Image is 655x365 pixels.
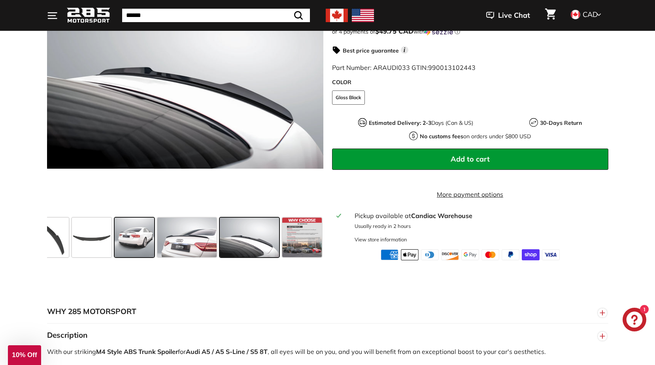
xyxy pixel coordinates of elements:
[67,6,110,25] img: Logo_285_Motorsport_areodynamics_components
[620,308,649,333] inbox-online-store-chat: Shopify online store chat
[332,28,608,36] div: or 4 payments of with
[8,345,41,365] div: 10% Off
[420,132,531,141] p: on orders under $800 USD
[47,324,608,347] button: Description
[375,27,413,35] span: $49.75 CAD
[476,6,540,25] button: Live Chat
[451,154,490,164] span: Add to cart
[583,10,598,19] span: CAD
[332,78,608,87] label: COLOR
[498,10,530,21] span: Live Chat
[428,64,476,71] span: 990013102443
[332,64,476,71] span: Part Number: ARAUDI033 GTIN:
[542,249,560,260] img: visa
[138,348,178,356] strong: Trunk Spoiler
[401,46,408,54] span: i
[369,119,431,126] strong: Estimated Delivery: 2-3
[522,249,540,260] img: shopify_pay
[355,222,603,230] p: Usually ready in 2 hours
[355,211,603,220] div: Pickup available at
[540,119,582,126] strong: 30-Days Return
[411,212,472,220] strong: Candiac Warehouse
[122,9,310,22] input: Search
[401,249,419,260] img: apple_pay
[540,2,561,29] a: Cart
[355,236,407,243] div: View store information
[47,300,608,324] button: WHY 285 MOTORSPORT
[502,249,519,260] img: paypal
[124,348,137,356] strong: ABS
[12,351,37,359] span: 10% Off
[421,249,439,260] img: diners_club
[481,249,499,260] img: master
[425,28,453,36] img: Sezzle
[332,149,608,170] button: Add to cart
[186,348,268,356] strong: Audi A5 / A5 S-Line / S5 8T
[369,119,473,127] p: Days (Can & US)
[441,249,459,260] img: discover
[332,28,608,36] div: or 4 payments of$49.75 CADwithSezzle Click to learn more about Sezzle
[381,249,398,260] img: american_express
[96,348,122,356] strong: M4 Style
[332,190,608,199] a: More payment options
[343,47,399,54] strong: Best price guarantee
[461,249,479,260] img: google_pay
[420,133,463,140] strong: No customs fees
